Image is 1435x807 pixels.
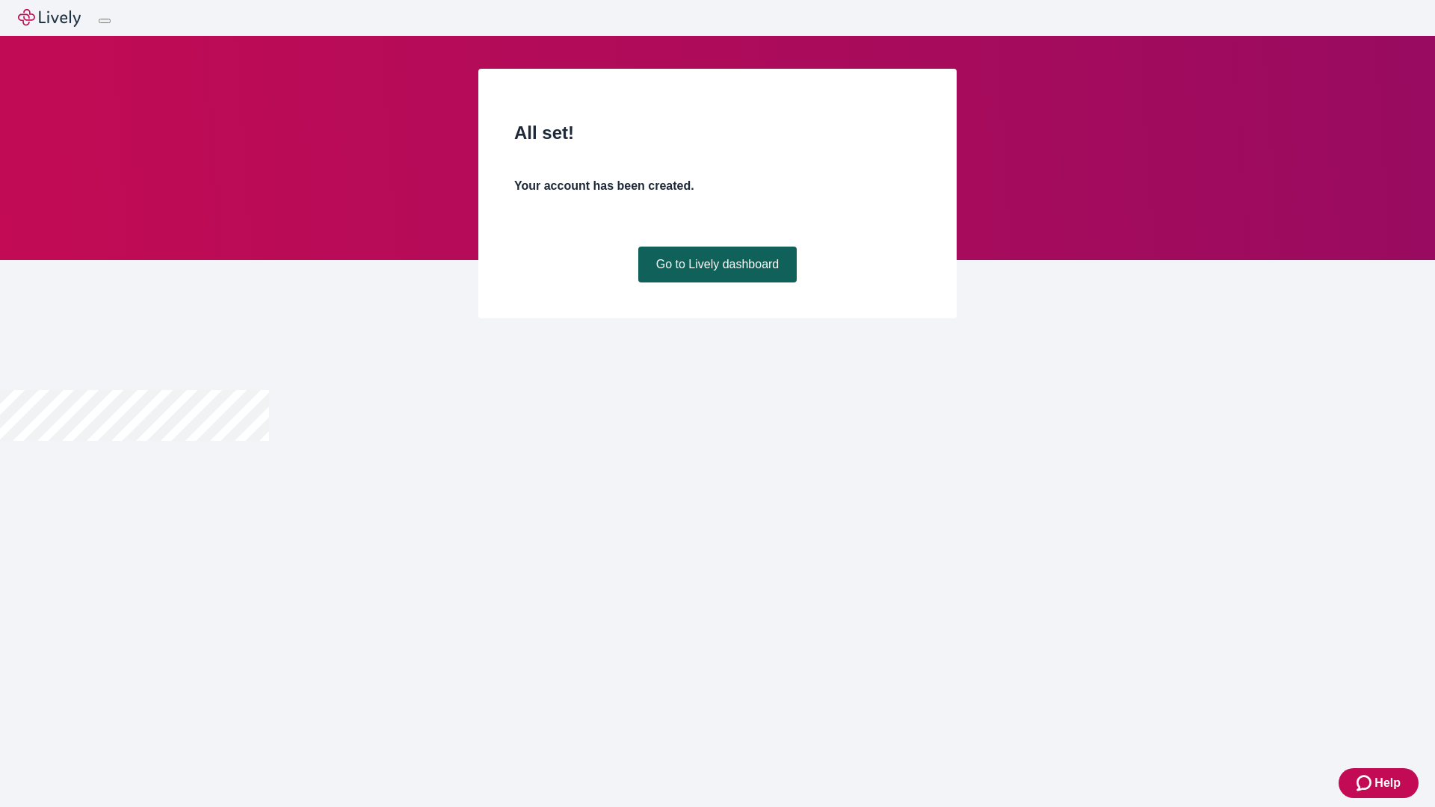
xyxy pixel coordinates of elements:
img: Lively [18,9,81,27]
button: Zendesk support iconHelp [1339,768,1419,798]
span: Help [1374,774,1401,792]
h2: All set! [514,120,921,146]
svg: Zendesk support icon [1357,774,1374,792]
button: Log out [99,19,111,23]
h4: Your account has been created. [514,177,921,195]
a: Go to Lively dashboard [638,247,797,282]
